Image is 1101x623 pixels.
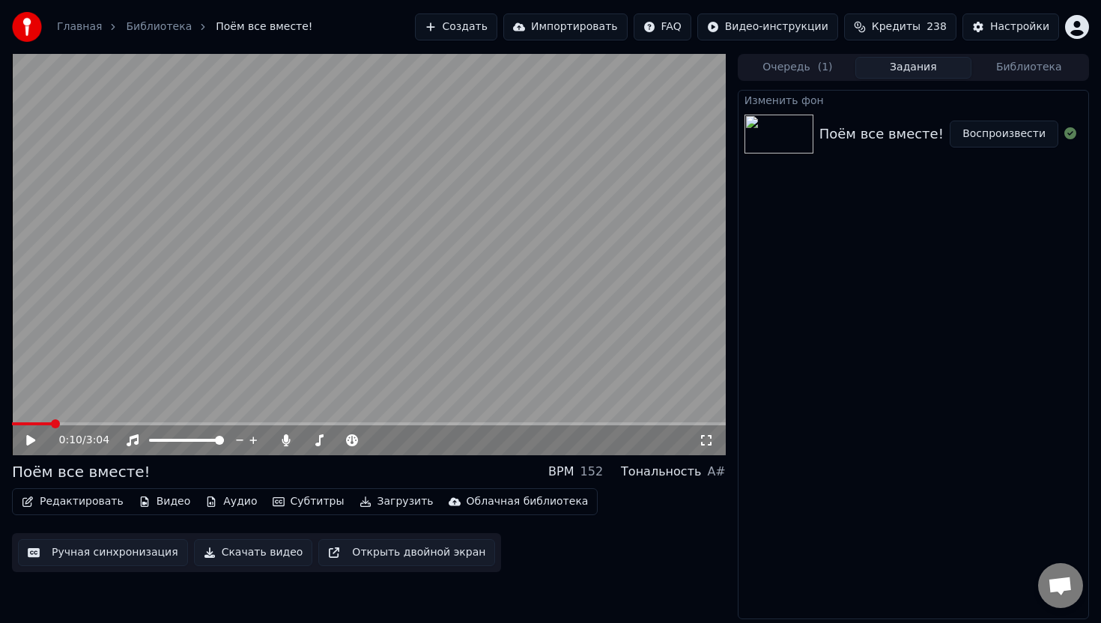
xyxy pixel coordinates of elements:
img: youka [12,12,42,42]
button: Открыть двойной экран [318,539,495,566]
div: 152 [580,463,604,481]
div: / [59,433,95,448]
div: Изменить фон [738,91,1088,109]
nav: breadcrumb [57,19,312,34]
a: Открытый чат [1038,563,1083,608]
button: Библиотека [971,57,1087,79]
span: 0:10 [59,433,82,448]
div: Тональность [621,463,701,481]
a: Библиотека [126,19,192,34]
button: Скачать видео [194,539,313,566]
span: 3:04 [86,433,109,448]
button: Создать [415,13,497,40]
button: Редактировать [16,491,130,512]
button: Задания [855,57,971,79]
button: Импортировать [503,13,628,40]
a: Главная [57,19,102,34]
span: Поём все вместе! [216,19,312,34]
div: A# [707,463,725,481]
div: Поём все вместе! [12,461,151,482]
button: Кредиты238 [844,13,956,40]
button: FAQ [634,13,691,40]
button: Видео-инструкции [697,13,838,40]
button: Субтитры [267,491,351,512]
button: Ручная синхронизация [18,539,188,566]
button: Настройки [962,13,1059,40]
div: Облачная библиотека [467,494,589,509]
button: Загрузить [354,491,440,512]
button: Аудио [199,491,263,512]
div: BPM [548,463,574,481]
button: Видео [133,491,197,512]
button: Воспроизвести [950,121,1058,148]
div: Настройки [990,19,1049,34]
span: 238 [926,19,947,34]
button: Очередь [740,57,855,79]
div: Поём все вместе! [819,124,944,145]
span: ( 1 ) [818,60,833,75]
span: Кредиты [872,19,920,34]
